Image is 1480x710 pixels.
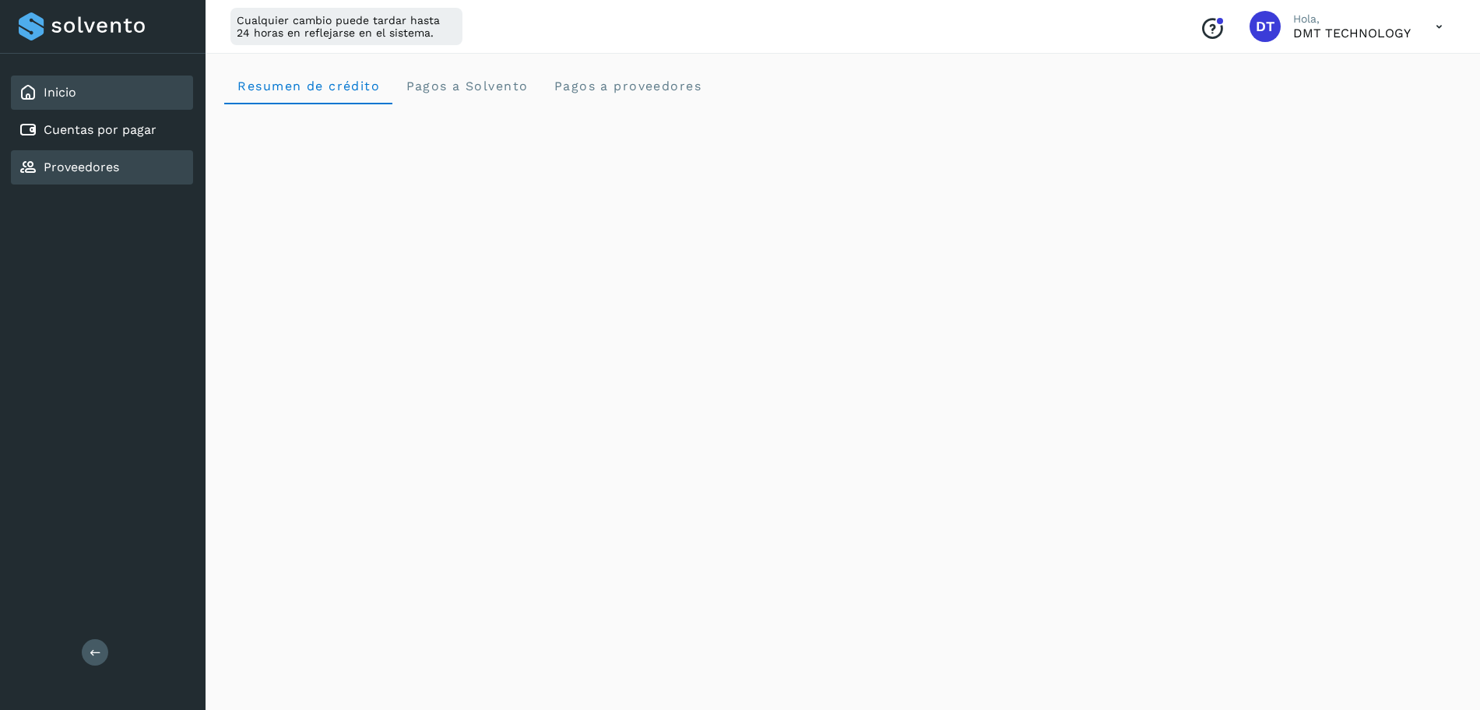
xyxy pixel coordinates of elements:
[11,113,193,147] div: Cuentas por pagar
[553,79,701,93] span: Pagos a proveedores
[11,150,193,185] div: Proveedores
[11,76,193,110] div: Inicio
[44,122,156,137] a: Cuentas por pagar
[44,85,76,100] a: Inicio
[237,79,380,93] span: Resumen de crédito
[44,160,119,174] a: Proveedores
[1293,26,1411,40] p: DMT TECHNOLOGY
[405,79,528,93] span: Pagos a Solvento
[1293,12,1411,26] p: Hola,
[230,8,462,45] div: Cualquier cambio puede tardar hasta 24 horas en reflejarse en el sistema.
